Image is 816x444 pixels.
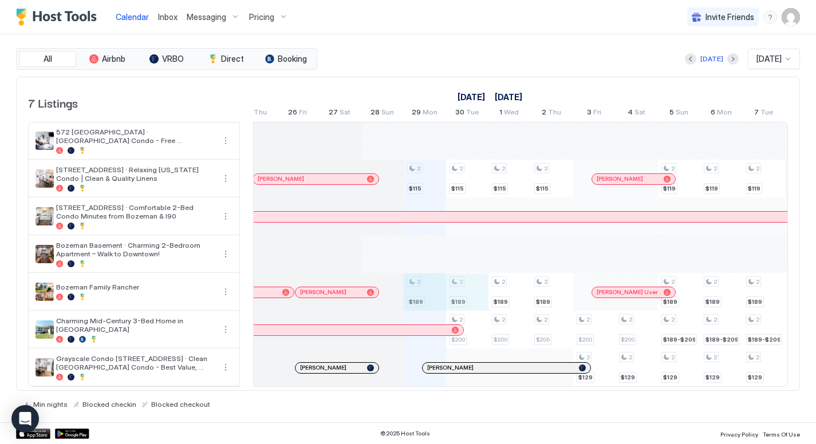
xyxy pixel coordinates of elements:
button: VRBO [138,51,195,67]
div: menu [219,323,232,336]
span: 2 [502,278,505,286]
span: $115 [494,185,506,192]
span: $119 [705,185,718,192]
div: menu [219,285,232,299]
button: All [19,51,76,67]
a: Calendar [116,11,149,23]
span: Fri [593,108,601,120]
button: More options [219,323,232,336]
div: [DATE] [700,54,723,64]
span: 3 [587,108,592,120]
span: © 2025 Host Tools [380,430,430,437]
span: 2 [713,316,717,323]
span: Sun [676,108,688,120]
div: menu [219,209,232,223]
span: [PERSON_NAME] [300,364,346,371]
span: Mon [717,108,732,120]
span: $119 [663,185,676,192]
span: [STREET_ADDRESS] · Relaxing [US_STATE] Condo | Clean & Quality Linens [56,165,214,183]
a: October 4, 2025 [625,105,648,122]
span: $115 [409,185,421,192]
span: 2 [544,316,547,323]
span: 2 [671,278,675,286]
span: $189 [748,298,762,306]
button: Booking [257,51,314,67]
span: Sat [634,108,645,120]
span: 2 [544,165,547,172]
span: Grayscale Condo [STREET_ADDRESS] · Clean [GEOGRAPHIC_DATA] Condo - Best Value, Great Sleep [56,354,214,371]
a: October 7, 2025 [751,105,776,122]
a: Google Play Store [55,429,89,439]
span: Charming Mid-Century 3-Bed Home in [GEOGRAPHIC_DATA] [56,316,214,334]
a: October 1, 2025 [496,105,522,122]
span: 2 [756,354,759,361]
a: September 30, 2025 [452,105,482,122]
a: October 1, 2025 [492,89,525,105]
div: App Store [16,429,50,439]
span: Inbox [158,12,178,22]
div: listing image [36,207,54,225]
div: listing image [36,358,54,376]
button: Previous month [685,53,696,65]
a: September 28, 2025 [368,105,397,122]
button: Direct [198,51,255,67]
span: $189 [494,298,508,306]
span: 2 [756,278,759,286]
a: October 3, 2025 [584,105,604,122]
button: More options [219,360,232,374]
span: 4 [628,108,633,120]
span: 28 [370,108,380,120]
a: October 6, 2025 [708,105,735,122]
span: $129 [578,374,593,381]
span: All [44,54,52,64]
span: Pricing [249,12,274,22]
button: More options [219,172,232,185]
span: [PERSON_NAME] User [597,288,658,296]
span: $189-$209 [705,336,738,343]
span: [PERSON_NAME] [597,175,643,183]
span: Sun [381,108,394,120]
span: 6 [711,108,715,120]
span: $200 [494,336,507,343]
div: tab-group [16,48,317,70]
span: $200 [536,336,550,343]
span: Bozeman Family Rancher [56,283,214,291]
span: 2 [586,354,590,361]
button: Next month [727,53,739,65]
span: 2 [502,316,505,323]
span: 2 [459,165,463,172]
span: $119 [748,185,760,192]
span: $200 [621,336,634,343]
span: VRBO [162,54,184,64]
div: listing image [36,132,54,150]
span: $189 [663,298,677,306]
div: User profile [782,8,800,26]
span: [STREET_ADDRESS] · Comfortable 2-Bed Condo Minutes from Bozeman & I90 [56,203,214,220]
span: $129 [621,374,635,381]
span: 2 [671,165,675,172]
span: 7 Listings [28,94,78,111]
span: $189-$209 [748,336,780,343]
span: Fri [299,108,307,120]
span: 572 [GEOGRAPHIC_DATA] · [GEOGRAPHIC_DATA] Condo - Free Laundry/Central Location [56,128,214,145]
a: September 13, 2025 [455,89,488,105]
span: Bozeman Basement · Charming 2-Bedroom Apartment – Walk to Downtown! [56,241,214,258]
span: 2 [502,165,505,172]
div: listing image [36,245,54,263]
span: Min nights [33,400,68,409]
span: Wed [504,108,519,120]
div: Open Intercom Messenger [11,405,39,433]
span: 5 [669,108,674,120]
div: Host Tools Logo [16,9,102,26]
button: Airbnb [78,51,136,67]
span: [DATE] [756,54,782,64]
span: 2 [756,165,759,172]
span: 2 [671,316,675,323]
span: Terms Of Use [763,431,800,438]
span: $129 [748,374,762,381]
span: Thu [548,108,561,120]
span: Airbnb [102,54,125,64]
span: 1 [499,108,502,120]
span: $189-$209 [663,336,695,343]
